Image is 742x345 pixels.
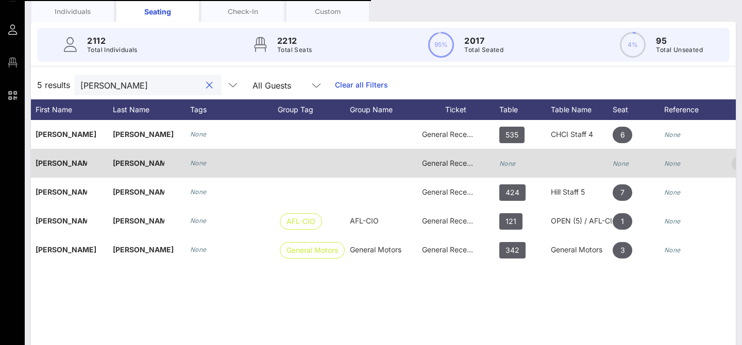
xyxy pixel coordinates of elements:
[620,242,625,258] span: 3
[422,130,484,139] span: General Reception
[335,79,388,91] a: Clear all Filters
[252,81,291,90] div: All Guests
[246,75,329,95] div: All Guests
[36,178,87,206] p: [PERSON_NAME]
[664,99,726,120] div: Reference
[113,149,164,178] p: [PERSON_NAME]
[656,45,703,55] p: Total Unseated
[36,206,87,235] p: [PERSON_NAME]
[190,217,207,225] i: None
[350,99,422,120] div: Group Name
[277,34,312,47] p: 2212
[87,45,138,55] p: Total Individuals
[499,99,551,120] div: Table
[350,216,379,225] span: AFL-CIO
[499,160,516,167] i: None
[621,213,624,230] span: 1
[277,45,312,55] p: Total Seats
[422,245,484,254] span: General Reception
[39,7,106,16] div: Individuals
[664,160,681,167] i: None
[664,246,681,254] i: None
[551,206,613,235] div: OPEN (5) / AFL-CIO (5)
[209,7,276,16] div: Check-In
[464,45,503,55] p: Total Seated
[551,99,613,120] div: Table Name
[206,80,213,91] button: clear icon
[286,214,315,229] span: AFL-CIO
[505,127,518,143] span: 535
[505,213,516,230] span: 121
[613,99,664,120] div: Seat
[664,217,681,225] i: None
[113,99,190,120] div: Last Name
[113,130,174,139] span: [PERSON_NAME]
[36,130,96,139] span: [PERSON_NAME]
[664,188,681,196] i: None
[620,184,625,201] span: 7
[113,206,164,235] p: [PERSON_NAME]
[664,131,681,139] i: None
[37,79,70,91] span: 5 results
[87,34,138,47] p: 2112
[505,184,519,201] span: 424
[36,149,87,178] p: [PERSON_NAME]
[422,187,484,196] span: General Reception
[190,159,207,167] i: None
[190,188,207,196] i: None
[36,245,96,254] span: [PERSON_NAME]
[286,243,338,258] span: General Motors
[113,245,174,254] span: [PERSON_NAME]
[278,99,350,120] div: Group Tag
[36,99,113,120] div: First Name
[422,216,484,225] span: General Reception
[656,34,703,47] p: 95
[620,127,625,143] span: 6
[190,130,207,138] i: None
[113,178,164,206] p: [PERSON_NAME]-C…
[190,99,278,120] div: Tags
[551,178,613,206] div: Hill Staff 5
[613,160,629,167] i: None
[124,6,191,17] div: Seating
[464,34,503,47] p: 2017
[350,245,401,254] span: General Motors
[551,235,613,264] div: General Motors
[294,7,361,16] div: Custom
[190,246,207,253] i: None
[551,120,613,149] div: CHCI Staff 4
[422,99,499,120] div: Ticket
[422,159,484,167] span: General Reception
[505,242,519,258] span: 342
